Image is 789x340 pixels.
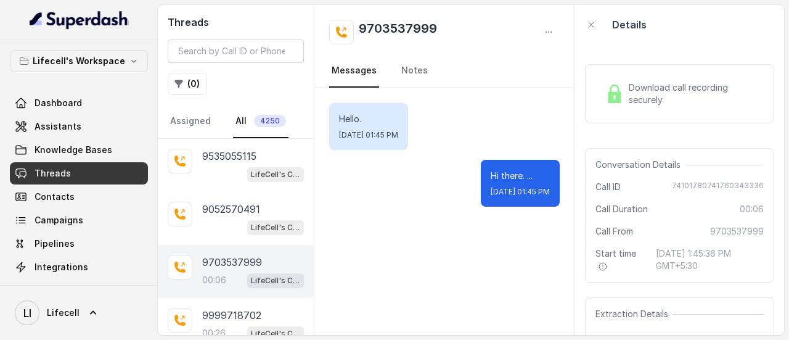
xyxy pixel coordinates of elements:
[23,307,31,320] text: LI
[202,202,260,217] p: 9052570491
[10,139,148,161] a: Knowledge Bases
[10,296,148,330] a: Lifecell
[202,255,262,270] p: 9703537999
[10,256,148,278] a: Integrations
[168,39,304,63] input: Search by Call ID or Phone Number
[339,130,398,140] span: [DATE] 01:45 PM
[251,275,300,287] p: LifeCell's Call Assistant
[10,280,148,302] a: API Settings
[10,233,148,255] a: Pipelines
[47,307,80,319] span: Lifecell
[605,85,624,103] img: Lock Icon
[202,308,261,323] p: 9999718702
[491,187,550,197] span: [DATE] 01:45 PM
[10,50,148,72] button: Lifecell's Workspace
[710,225,764,238] span: 9703537999
[595,159,685,171] span: Conversation Details
[629,81,759,106] span: Download call recording securely
[339,113,398,125] p: Hello.
[35,120,81,133] span: Assistants
[254,115,286,127] span: 4250
[10,115,148,138] a: Assistants
[35,214,83,226] span: Campaigns
[168,73,207,95] button: (0)
[33,54,125,68] p: Lifecell's Workspace
[35,167,71,180] span: Threads
[168,105,304,138] nav: Tabs
[612,17,647,32] p: Details
[35,238,75,250] span: Pipelines
[251,222,300,234] p: LifeCell's Call Assistant
[595,308,673,320] span: Extraction Details
[595,225,633,238] span: Call From
[251,328,300,340] p: LifeCell's Call Assistant
[168,15,304,30] h2: Threads
[202,327,226,339] p: 00:26
[491,170,550,182] p: Hi there. ...
[10,92,148,114] a: Dashboard
[595,247,645,272] span: Start time
[359,20,437,44] h2: 9703537999
[202,274,226,286] p: 00:06
[35,284,88,297] span: API Settings
[35,261,88,273] span: Integrations
[10,209,148,231] a: Campaigns
[329,54,560,88] nav: Tabs
[35,97,82,109] span: Dashboard
[10,186,148,208] a: Contacts
[399,54,430,88] a: Notes
[329,54,379,88] a: Messages
[168,105,213,138] a: Assigned
[656,247,764,272] span: [DATE] 1:45:36 PM GMT+5:30
[35,191,75,203] span: Contacts
[740,203,764,215] span: 00:06
[595,203,648,215] span: Call Duration
[595,181,621,193] span: Call ID
[251,168,300,181] p: LifeCell's Call Assistant
[233,105,288,138] a: All4250
[30,10,129,30] img: light.svg
[672,181,764,193] span: 74101780741760343336
[35,144,112,156] span: Knowledge Bases
[202,149,256,164] p: 9535055115
[10,162,148,185] a: Threads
